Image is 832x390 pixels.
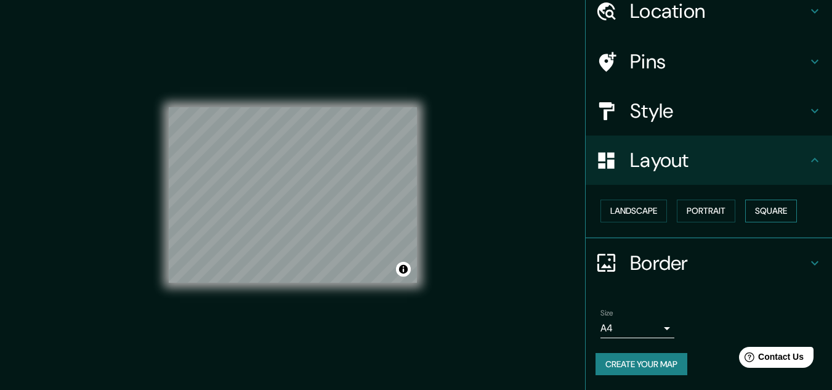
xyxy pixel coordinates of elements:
div: Style [586,86,832,136]
button: Toggle attribution [396,262,411,277]
h4: Style [630,99,807,123]
canvas: Map [169,107,417,283]
button: Square [745,200,797,222]
div: Layout [586,136,832,185]
div: Pins [586,37,832,86]
button: Portrait [677,200,735,222]
div: A4 [600,319,674,338]
label: Size [600,307,613,318]
iframe: Help widget launcher [722,342,818,376]
h4: Pins [630,49,807,74]
div: Border [586,238,832,288]
button: Create your map [596,353,687,376]
h4: Border [630,251,807,275]
button: Landscape [600,200,667,222]
h4: Layout [630,148,807,173]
